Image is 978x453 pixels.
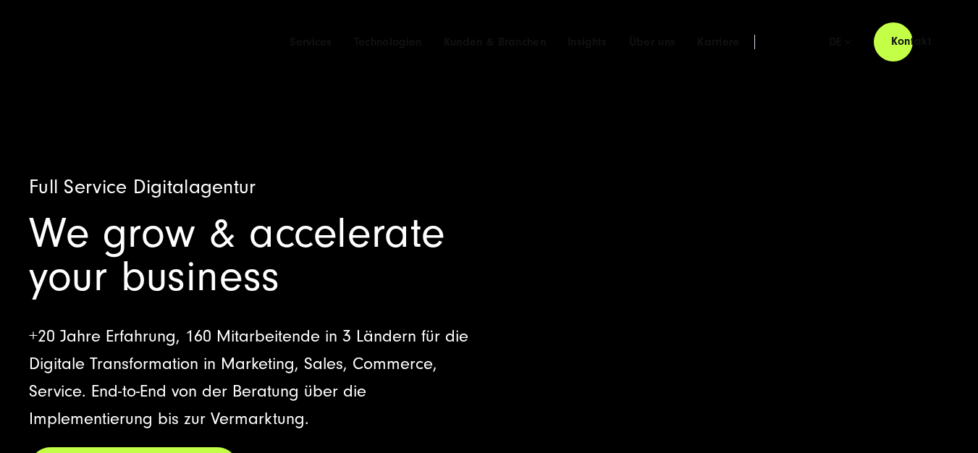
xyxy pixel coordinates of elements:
[568,35,607,49] a: Insights
[29,212,473,299] h1: We grow & accelerate your business
[829,35,852,49] div: de
[29,176,256,198] span: Full Service Digitalagentur
[697,35,740,49] a: Karriere
[444,35,546,49] a: Kunden & Branchen
[29,323,473,433] p: +20 Jahre Erfahrung, 160 Mitarbeitende in 3 Ländern für die Digitale Transformation in Marketing,...
[290,35,332,49] a: Services
[629,35,676,49] a: Über uns
[874,21,949,62] a: Kontakt
[354,35,422,49] a: Technologien
[29,29,138,54] img: SUNZINET Full Service Digital Agentur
